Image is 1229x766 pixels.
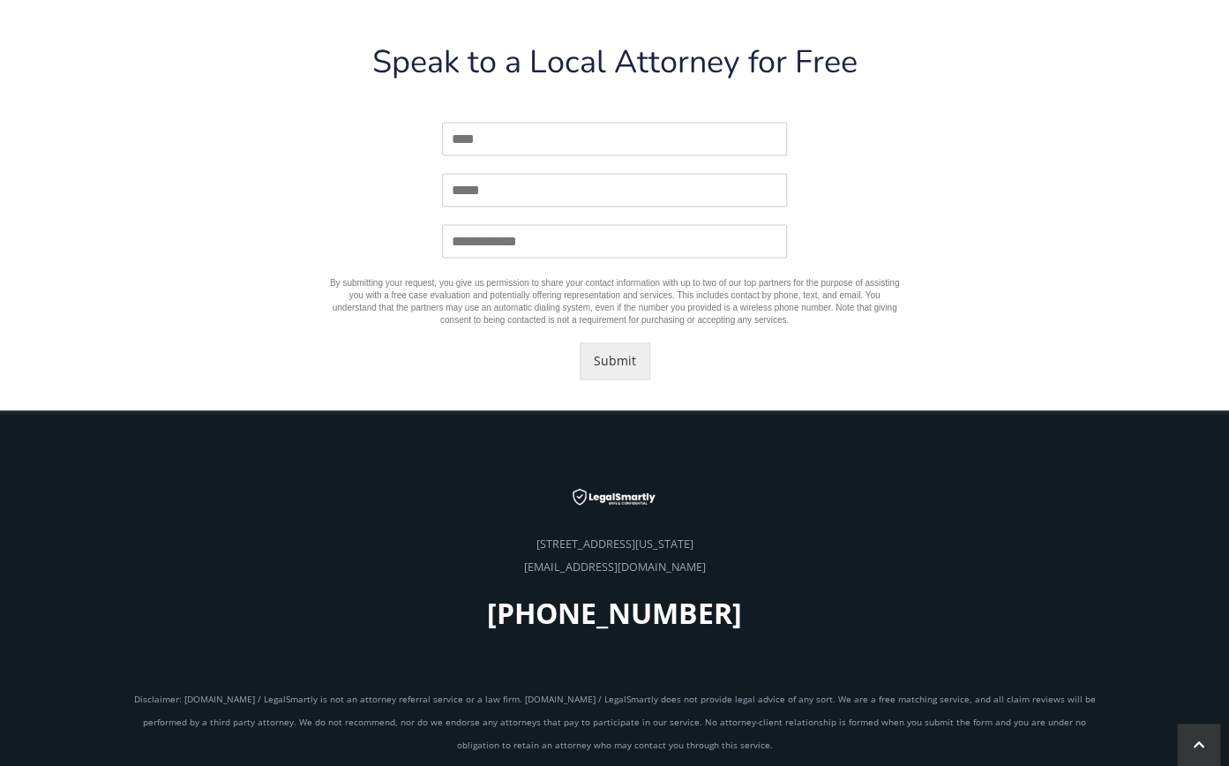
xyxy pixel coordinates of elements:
[134,692,1096,750] span: Disclaimer: [DOMAIN_NAME] / LegalSmartly is not an attorney referral service or a law firm. [DOMA...
[487,612,742,627] a: [PHONE_NUMBER]
[580,342,650,379] button: Submit
[330,278,899,325] span: By submitting your request, you give us permission to share your contact information with up to t...
[125,532,1105,631] p: [STREET_ADDRESS][US_STATE] [EMAIL_ADDRESS][DOMAIN_NAME]
[487,593,742,631] strong: [PHONE_NUMBER]
[327,47,903,92] div: Speak to a Local Attorney for Free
